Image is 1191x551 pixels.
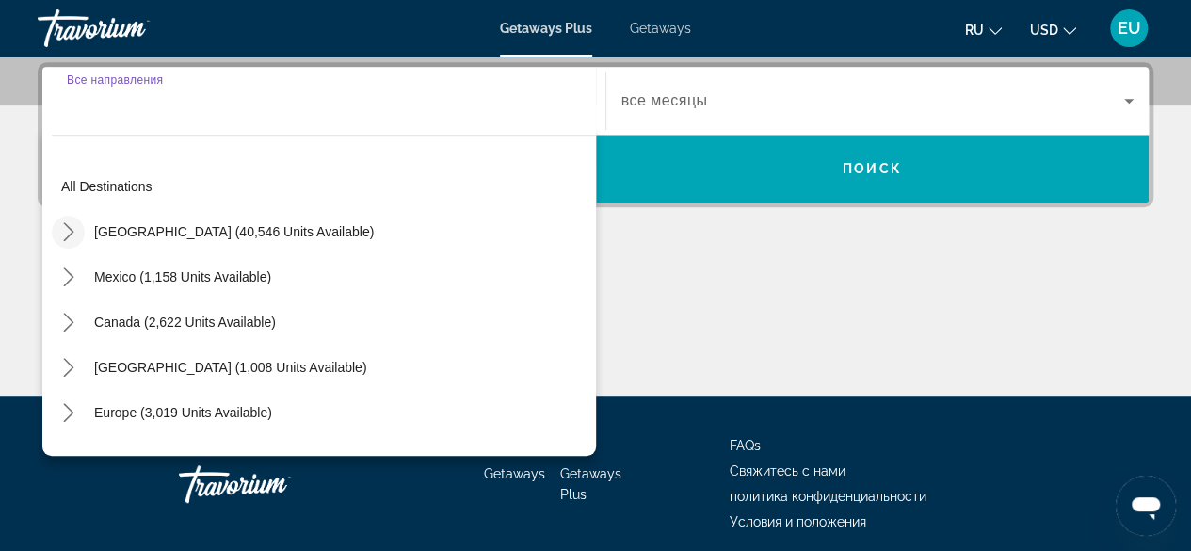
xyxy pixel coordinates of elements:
[730,514,866,529] a: Условия и положения
[94,315,276,330] span: Canada (2,622 units available)
[52,397,85,429] button: Toggle Europe (3,019 units available) submenu
[1030,16,1076,43] button: Change currency
[61,179,153,194] span: All destinations
[85,305,285,339] button: Select destination: Canada (2,622 units available)
[730,438,761,453] a: FAQs
[42,125,596,456] div: Destination options
[843,161,902,176] span: Поиск
[94,224,374,239] span: [GEOGRAPHIC_DATA] (40,546 units available)
[52,216,85,249] button: Toggle United States (40,546 units available) submenu
[94,405,272,420] span: Europe (3,019 units available)
[85,441,365,475] button: Select destination: Australia (238 units available)
[500,21,592,36] a: Getaways Plus
[94,360,366,375] span: [GEOGRAPHIC_DATA] (1,008 units available)
[1116,476,1176,536] iframe: Button to launch messaging window
[965,23,984,38] span: ru
[179,456,367,512] a: Go Home
[85,396,282,429] button: Select destination: Europe (3,019 units available)
[621,92,708,108] span: все месяцы
[38,4,226,53] a: Travorium
[560,466,621,502] a: Getaways Plus
[67,73,163,86] span: Все направления
[52,261,85,294] button: Toggle Mexico (1,158 units available) submenu
[52,442,85,475] button: Toggle Australia (238 units available) submenu
[965,16,1002,43] button: Change language
[85,350,376,384] button: Select destination: Caribbean & Atlantic Islands (1,008 units available)
[52,351,85,384] button: Toggle Caribbean & Atlantic Islands (1,008 units available) submenu
[42,67,1149,203] div: Search widget
[630,21,691,36] a: Getaways
[596,135,1150,203] button: Search
[1118,19,1141,38] span: EU
[52,306,85,339] button: Toggle Canada (2,622 units available) submenu
[1030,23,1058,38] span: USD
[85,215,383,249] button: Select destination: United States (40,546 units available)
[730,463,845,478] a: Свяжитесь с нами
[94,269,271,284] span: Mexico (1,158 units available)
[1104,8,1153,48] button: User Menu
[67,90,581,113] input: Select destination
[52,170,596,203] button: Select destination: All destinations
[484,466,545,481] a: Getaways
[85,260,281,294] button: Select destination: Mexico (1,158 units available)
[730,489,926,504] a: политика конфиденциальности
